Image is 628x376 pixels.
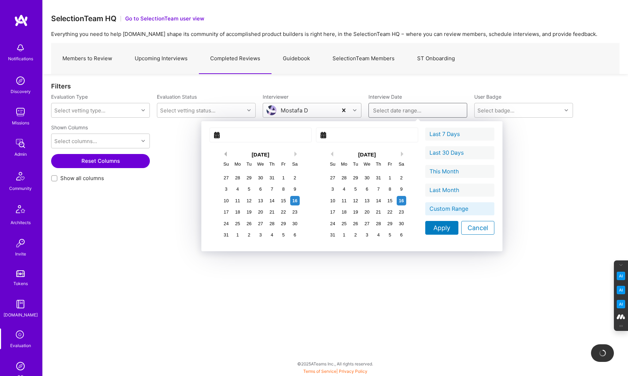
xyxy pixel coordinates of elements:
div: Th [374,159,383,169]
i: icon Chevron [565,109,568,112]
div: Choose Thursday, August 21st, 2025 [267,207,277,217]
div: Choose Thursday, July 31st, 2025 [267,173,277,183]
div: Missions [12,119,29,127]
button: Next Month [401,152,406,156]
i: icon SelectionTeam [14,328,27,342]
div: Choose Sunday, August 3rd, 2025 [328,184,337,194]
div: Invite [15,250,26,258]
div: Choose Friday, August 22nd, 2025 [279,207,288,217]
div: Sa [397,159,406,169]
div: Choose Tuesday, August 5th, 2025 [351,184,360,194]
img: Invite [13,236,28,250]
div: Select vetting type... [54,107,105,114]
div: Choose Monday, August 11th, 2025 [339,196,349,205]
img: User Avatar [267,105,276,115]
div: We [256,159,265,169]
a: Members to Review [51,43,123,74]
a: Terms of Service [303,369,336,374]
span: | [303,369,367,374]
img: admin teamwork [13,136,28,150]
div: Sa [290,159,300,169]
div: Architects [11,219,31,226]
div: Choose Wednesday, August 20th, 2025 [256,207,265,217]
div: Choose Thursday, August 28th, 2025 [374,219,383,228]
div: Choose Thursday, August 14th, 2025 [267,196,277,205]
a: Guidebook [272,43,321,74]
div: Choose Sunday, August 10th, 2025 [328,196,337,205]
img: discovery [13,74,28,88]
div: Last Month [425,184,494,197]
div: Discovery [11,88,31,95]
img: bell [13,41,28,55]
div: Choose Monday, August 25th, 2025 [339,219,349,228]
button: Next Month [294,152,299,156]
div: Choose Thursday, July 31st, 2025 [374,173,383,183]
button: Go to SelectionTeam user view [125,15,204,22]
button: Reset Columns [51,154,150,168]
p: Everything you need to help [DOMAIN_NAME] shape its community of accomplished product builders is... [51,30,620,38]
div: Choose Saturday, August 9th, 2025 [290,184,300,194]
div: Custom Range [425,202,494,215]
div: Choose Tuesday, August 26th, 2025 [244,219,254,228]
div: Choose Sunday, August 17th, 2025 [328,207,337,217]
div: Choose Wednesday, September 3rd, 2025 [362,230,372,240]
div: Notifications [8,55,33,62]
div: Tu [244,159,254,169]
div: Choose Tuesday, August 5th, 2025 [244,184,254,194]
div: Su [221,159,231,169]
div: [DOMAIN_NAME] [4,311,38,319]
div: Fr [385,159,395,169]
img: Architects [12,202,29,219]
div: Choose Tuesday, August 12th, 2025 [351,196,360,205]
div: Filters [51,82,620,90]
div: Apply [425,221,458,235]
img: Key Point Extractor icon [617,272,625,280]
div: Select vetting status... [160,107,215,114]
div: Choose Wednesday, August 27th, 2025 [362,219,372,228]
div: Choose Saturday, August 23rd, 2025 [397,207,406,217]
img: Admin Search [13,359,28,373]
div: Choose Sunday, August 31st, 2025 [221,230,231,240]
div: Choose Friday, September 5th, 2025 [279,230,288,240]
div: Select badge... [477,107,514,114]
div: Choose Wednesday, September 3rd, 2025 [256,230,265,240]
div: Choose Friday, August 1st, 2025 [385,173,395,183]
div: [DATE] [325,151,409,158]
div: Choose Saturday, August 23rd, 2025 [290,207,300,217]
div: Choose Wednesday, August 6th, 2025 [256,184,265,194]
i: icon Chevron [353,109,356,112]
div: Choose Friday, August 8th, 2025 [279,184,288,194]
div: Th [267,159,277,169]
div: Choose Monday, July 28th, 2025 [339,173,349,183]
div: Choose Thursday, August 28th, 2025 [267,219,277,228]
div: Choose Friday, August 15th, 2025 [279,196,288,205]
div: Choose Friday, August 15th, 2025 [385,196,395,205]
div: Choose Monday, September 1st, 2025 [339,230,349,240]
div: Choose Wednesday, August 13th, 2025 [362,196,372,205]
div: Choose Saturday, August 16th, 2025 [397,196,406,205]
h3: SelectionTeam HQ [51,14,116,23]
div: Choose Friday, August 8th, 2025 [385,184,395,194]
div: Choose Wednesday, July 30th, 2025 [362,173,372,183]
img: guide book [13,297,28,311]
div: Choose Tuesday, August 19th, 2025 [244,207,254,217]
div: Cancel [461,221,494,235]
img: Jargon Buster icon [617,300,625,308]
label: Interviewer [263,93,361,100]
label: User Badge [474,93,501,100]
div: Choose Friday, August 1st, 2025 [279,173,288,183]
div: Choose Thursday, August 21st, 2025 [374,207,383,217]
img: teamwork [13,105,28,119]
input: Select date range... [373,107,463,114]
div: Choose Saturday, August 2nd, 2025 [290,173,300,183]
a: Privacy Policy [339,369,367,374]
div: Choose Monday, August 18th, 2025 [339,207,349,217]
i: icon Chevron [247,109,251,112]
div: Admin [14,150,27,158]
div: Fr [279,159,288,169]
div: Choose Sunday, August 10th, 2025 [221,196,231,205]
div: Choose Tuesday, September 2nd, 2025 [244,230,254,240]
div: Choose Thursday, August 7th, 2025 [374,184,383,194]
div: Choose Sunday, July 27th, 2025 [328,173,337,183]
label: Interview Date [368,93,467,100]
